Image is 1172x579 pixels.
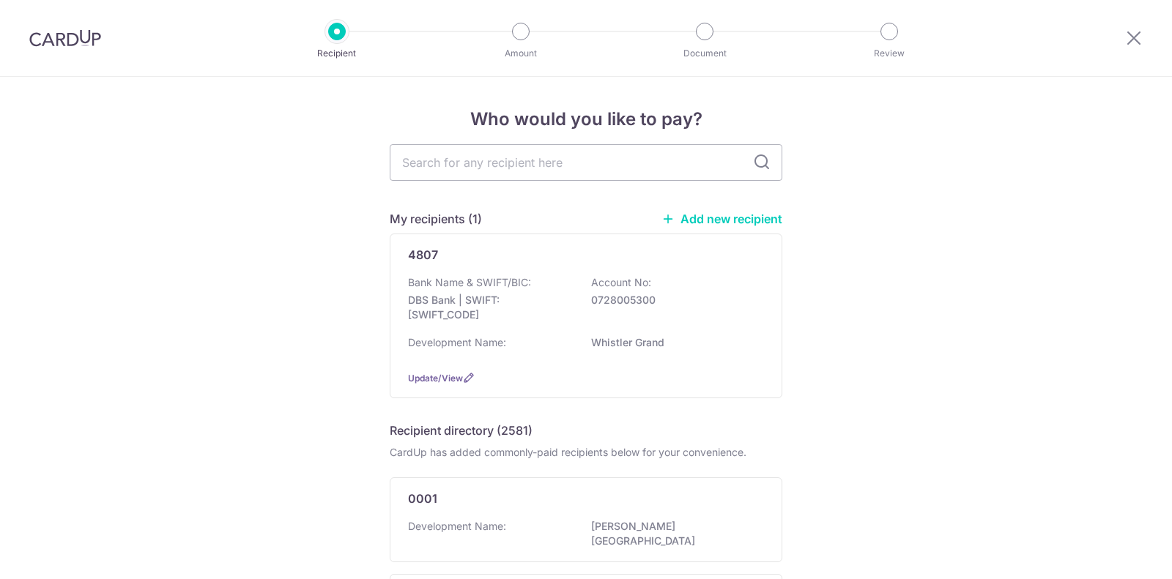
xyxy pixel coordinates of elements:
[591,335,755,350] p: Whistler Grand
[408,490,437,507] p: 0001
[661,212,782,226] a: Add new recipient
[835,46,943,61] p: Review
[390,445,782,460] div: CardUp has added commonly-paid recipients below for your convenience.
[390,106,782,132] h4: Who would you like to pay?
[408,373,463,384] a: Update/View
[408,246,438,264] p: 4807
[283,46,391,61] p: Recipient
[650,46,759,61] p: Document
[591,275,651,290] p: Account No:
[390,144,782,181] input: Search for any recipient here
[408,275,531,290] p: Bank Name & SWIFT/BIC:
[29,29,101,47] img: CardUp
[408,519,506,534] p: Development Name:
[390,422,533,439] h5: Recipient directory (2581)
[591,519,755,548] p: [PERSON_NAME][GEOGRAPHIC_DATA]
[390,210,482,228] h5: My recipients (1)
[467,46,575,61] p: Amount
[408,293,572,322] p: DBS Bank | SWIFT: [SWIFT_CODE]
[591,293,755,307] p: 0728005300
[408,335,506,350] p: Development Name:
